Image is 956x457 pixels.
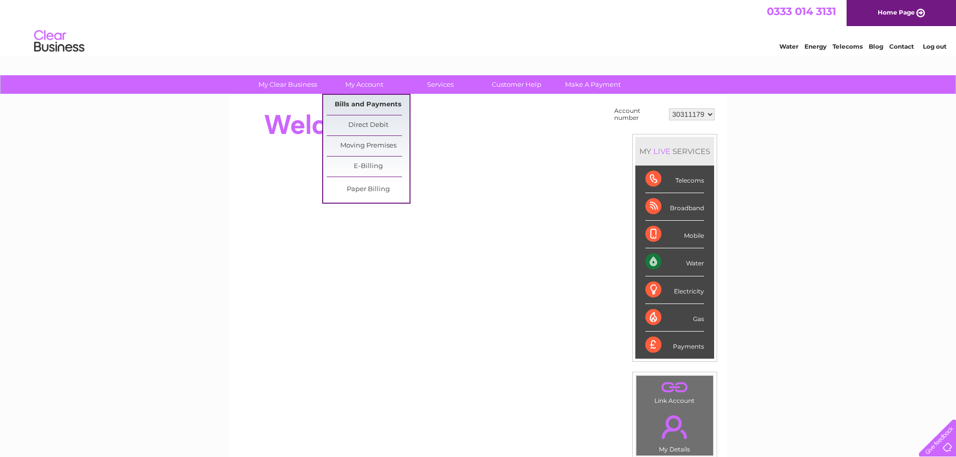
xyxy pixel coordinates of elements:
a: Energy [804,43,827,50]
a: Moving Premises [327,136,409,156]
div: MY SERVICES [635,137,714,166]
div: Payments [645,332,704,359]
a: Make A Payment [552,75,634,94]
a: Log out [923,43,946,50]
div: Mobile [645,221,704,248]
a: Customer Help [475,75,558,94]
a: Direct Debit [327,115,409,135]
a: My Account [323,75,405,94]
img: logo.png [34,26,85,57]
a: Services [399,75,482,94]
div: Broadband [645,193,704,221]
div: Water [645,248,704,276]
a: Blog [869,43,883,50]
a: E-Billing [327,157,409,177]
div: Electricity [645,276,704,304]
a: Paper Billing [327,180,409,200]
a: Bills and Payments [327,95,409,115]
a: Water [779,43,798,50]
div: Clear Business is a trading name of Verastar Limited (registered in [GEOGRAPHIC_DATA] No. 3667643... [241,6,716,49]
td: Link Account [636,375,714,407]
div: LIVE [651,146,672,156]
a: Telecoms [833,43,863,50]
td: Account number [612,105,666,124]
a: My Clear Business [246,75,329,94]
a: . [639,378,711,396]
div: Gas [645,304,704,332]
a: . [639,409,711,444]
a: 0333 014 3131 [767,5,836,18]
div: Telecoms [645,166,704,193]
a: Contact [889,43,914,50]
td: My Details [636,407,714,456]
